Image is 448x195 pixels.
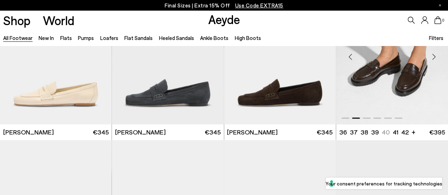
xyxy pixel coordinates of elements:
[434,16,441,24] a: 0
[3,35,33,41] a: All Footwear
[205,128,221,137] span: €345
[159,35,194,41] a: Heeled Sandals
[112,124,223,140] a: [PERSON_NAME] €345
[227,128,278,137] span: [PERSON_NAME]
[200,35,228,41] a: Ankle Boots
[208,12,240,27] a: Aeyde
[115,128,166,137] span: [PERSON_NAME]
[43,14,74,27] a: World
[339,128,406,137] ul: variant
[350,128,357,137] li: 37
[60,35,72,41] a: Flats
[78,35,94,41] a: Pumps
[224,124,336,140] a: [PERSON_NAME] €345
[234,35,261,41] a: High Boots
[360,128,368,137] li: 38
[429,35,443,41] span: Filters
[3,128,54,137] span: [PERSON_NAME]
[371,128,379,137] li: 39
[3,14,30,27] a: Shop
[325,180,442,187] label: Your consent preferences for tracking technologies
[93,128,109,137] span: €345
[411,127,415,137] li: +
[441,18,445,22] span: 0
[325,177,442,189] button: Your consent preferences for tracking technologies
[317,128,333,137] span: €345
[39,35,54,41] a: New In
[429,128,445,137] span: €395
[423,46,444,68] div: Next slide
[100,35,118,41] a: Loafers
[392,128,398,137] li: 41
[165,1,283,10] p: Final Sizes | Extra 15% Off
[401,128,408,137] li: 42
[336,124,448,140] a: 36 37 38 39 40 41 42 + €395
[340,46,361,68] div: Previous slide
[339,128,347,137] li: 36
[235,2,283,8] span: Navigate to /collections/ss25-final-sizes
[124,35,153,41] a: Flat Sandals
